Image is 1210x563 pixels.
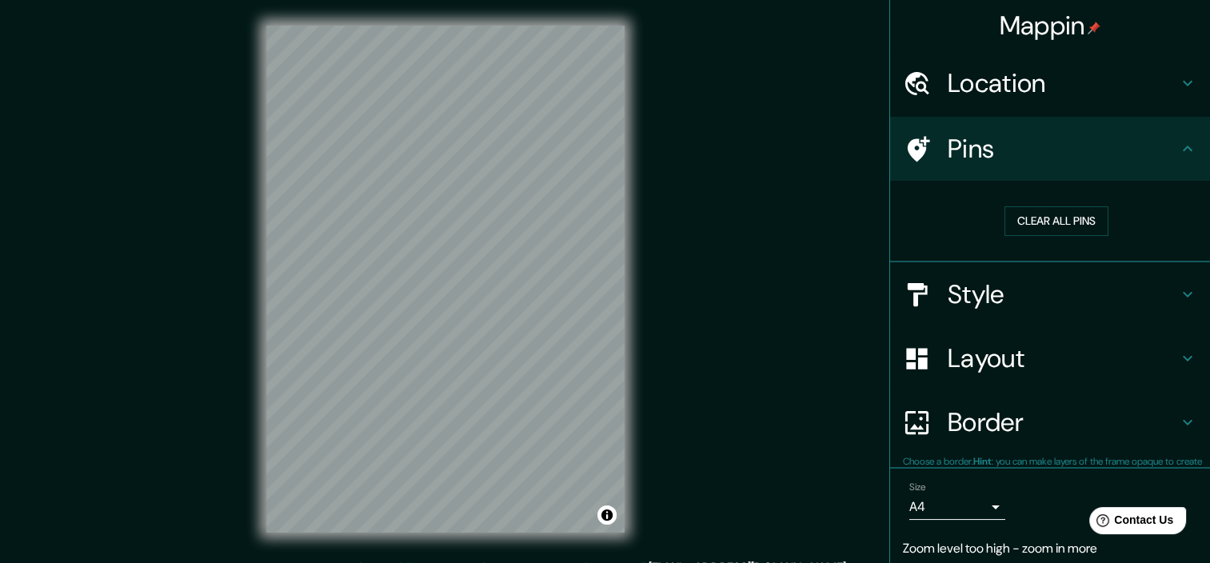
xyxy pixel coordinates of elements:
[909,481,926,494] label: Size
[890,51,1210,115] div: Location
[903,454,1210,483] p: Choose a border. : you can make layers of the frame opaque to create some cool effects.
[948,406,1178,438] h4: Border
[597,505,617,525] button: Toggle attribution
[948,342,1178,374] h4: Layout
[948,67,1178,99] h4: Location
[973,455,992,468] b: Hint
[948,278,1178,310] h4: Style
[890,326,1210,390] div: Layout
[1068,501,1192,545] iframe: Help widget launcher
[1088,22,1100,34] img: pin-icon.png
[1000,10,1101,42] h4: Mappin
[890,262,1210,326] div: Style
[1004,206,1108,236] button: Clear all pins
[890,390,1210,454] div: Border
[909,494,1005,520] div: A4
[948,133,1178,165] h4: Pins
[903,539,1197,558] p: Zoom level too high - zoom in more
[890,117,1210,181] div: Pins
[266,26,625,533] canvas: Map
